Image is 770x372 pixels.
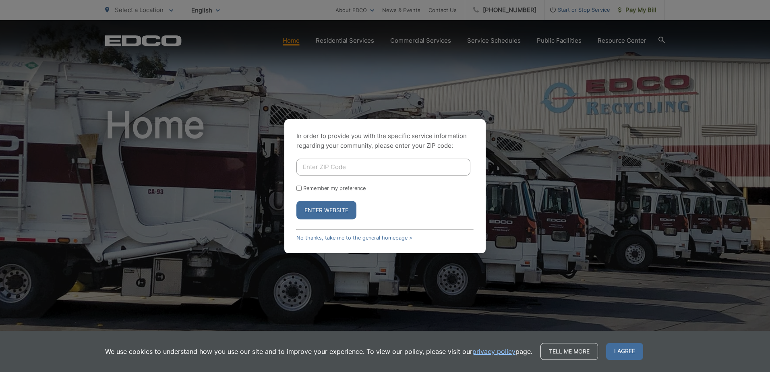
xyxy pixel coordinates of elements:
a: No thanks, take me to the general homepage > [296,235,412,241]
button: Enter Website [296,201,356,219]
label: Remember my preference [303,185,366,191]
input: Enter ZIP Code [296,159,470,176]
a: Tell me more [540,343,598,360]
span: I agree [606,343,643,360]
p: We use cookies to understand how you use our site and to improve your experience. To view our pol... [105,347,532,356]
a: privacy policy [472,347,515,356]
p: In order to provide you with the specific service information regarding your community, please en... [296,131,474,151]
